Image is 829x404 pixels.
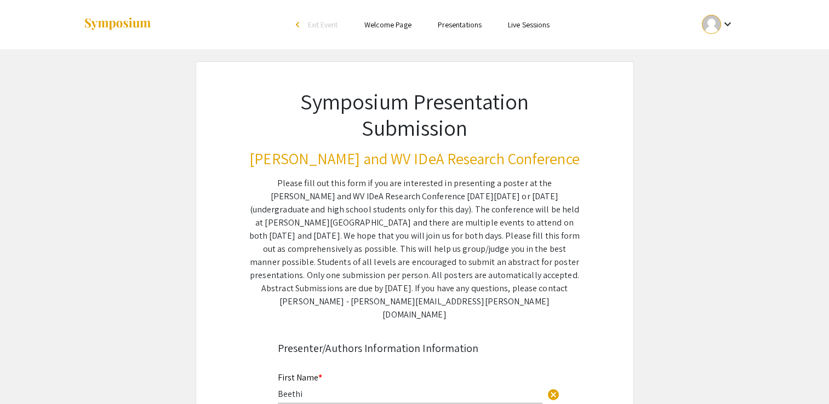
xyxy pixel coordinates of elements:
div: Please fill out this form if you are interested in presenting a poster at the [PERSON_NAME] and W... [249,177,580,321]
div: arrow_back_ios [296,21,302,28]
span: cancel [547,388,560,401]
div: Presenter/Authors Information Information [278,340,552,356]
iframe: Chat [8,355,47,396]
img: Symposium by ForagerOne [83,17,152,32]
button: Expand account dropdown [690,12,746,37]
h3: [PERSON_NAME] and WV IDeA Research Conference [249,149,580,168]
mat-icon: Expand account dropdown [721,18,734,31]
a: Live Sessions [508,20,550,30]
h1: Symposium Presentation Submission [249,88,580,141]
span: Exit Event [308,20,338,30]
mat-label: First Name [278,372,322,383]
a: Welcome Page [364,20,411,30]
input: Type Here [278,388,542,400]
a: Presentations [438,20,482,30]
